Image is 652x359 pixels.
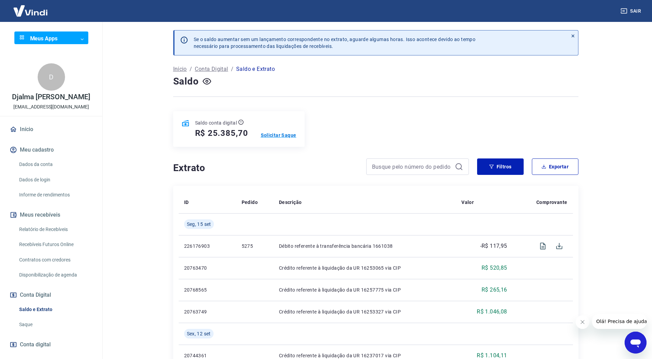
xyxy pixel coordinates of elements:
p: -R$ 117,95 [480,242,507,250]
p: Débito referente à transferência bancária 1661038 [279,243,450,249]
p: Saldo e Extrato [236,65,275,73]
button: Exportar [532,158,578,175]
iframe: Botão para abrir a janela de mensagens [625,332,647,354]
a: Início [173,65,187,73]
p: Crédito referente à liquidação da UR 16237017 via CIP [279,352,450,359]
p: 226176903 [184,243,231,249]
span: Olá! Precisa de ajuda? [4,5,57,10]
h4: Extrato [173,161,358,175]
button: Filtros [477,158,524,175]
a: Conta digital [8,337,94,352]
h4: Saldo [173,75,199,88]
a: Conta Digital [195,65,228,73]
p: Descrição [279,199,302,206]
p: 5275 [242,243,268,249]
span: Seg, 15 set [187,221,211,228]
p: Crédito referente à liquidação da UR 16257775 via CIP [279,286,450,293]
p: Djalma [PERSON_NAME] [12,93,90,101]
p: R$ 1.046,08 [477,308,507,316]
p: R$ 265,16 [482,286,507,294]
span: Sex, 12 set [187,330,211,337]
p: Valor [461,199,474,206]
p: 20763749 [184,308,231,315]
p: / [190,65,192,73]
button: Meu cadastro [8,142,94,157]
a: Início [8,122,94,137]
button: Meus recebíveis [8,207,94,222]
span: Download [551,238,567,254]
img: Vindi [8,0,53,21]
iframe: Fechar mensagem [576,315,589,329]
span: Conta digital [20,340,51,349]
span: Visualizar [535,238,551,254]
a: Recebíveis Futuros Online [16,238,94,252]
p: Crédito referente à liquidação da UR 16253065 via CIP [279,265,450,271]
p: Pedido [242,199,258,206]
p: Se o saldo aumentar sem um lançamento correspondente no extrato, aguarde algumas horas. Isso acon... [194,36,476,50]
a: Saldo e Extrato [16,303,94,317]
a: Solicitar Saque [261,132,296,139]
div: D [38,63,65,91]
p: [EMAIL_ADDRESS][DOMAIN_NAME] [13,103,89,111]
a: Relatório de Recebíveis [16,222,94,236]
p: Crédito referente à liquidação da UR 16253327 via CIP [279,308,450,315]
p: 20763470 [184,265,231,271]
a: Informe de rendimentos [16,188,94,202]
button: Conta Digital [8,287,94,303]
p: Saldo conta digital [195,119,237,126]
p: 20768565 [184,286,231,293]
a: Saque [16,318,94,332]
p: / [231,65,233,73]
button: Sair [619,5,644,17]
input: Busque pelo número do pedido [372,162,452,172]
h5: R$ 25.385,70 [195,128,248,139]
a: Dados da conta [16,157,94,171]
p: ID [184,199,189,206]
iframe: Mensagem da empresa [592,314,647,329]
p: R$ 520,85 [482,264,507,272]
p: Comprovante [536,199,567,206]
p: 20744361 [184,352,231,359]
a: Disponibilização de agenda [16,268,94,282]
a: Dados de login [16,173,94,187]
a: Contratos com credores [16,253,94,267]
